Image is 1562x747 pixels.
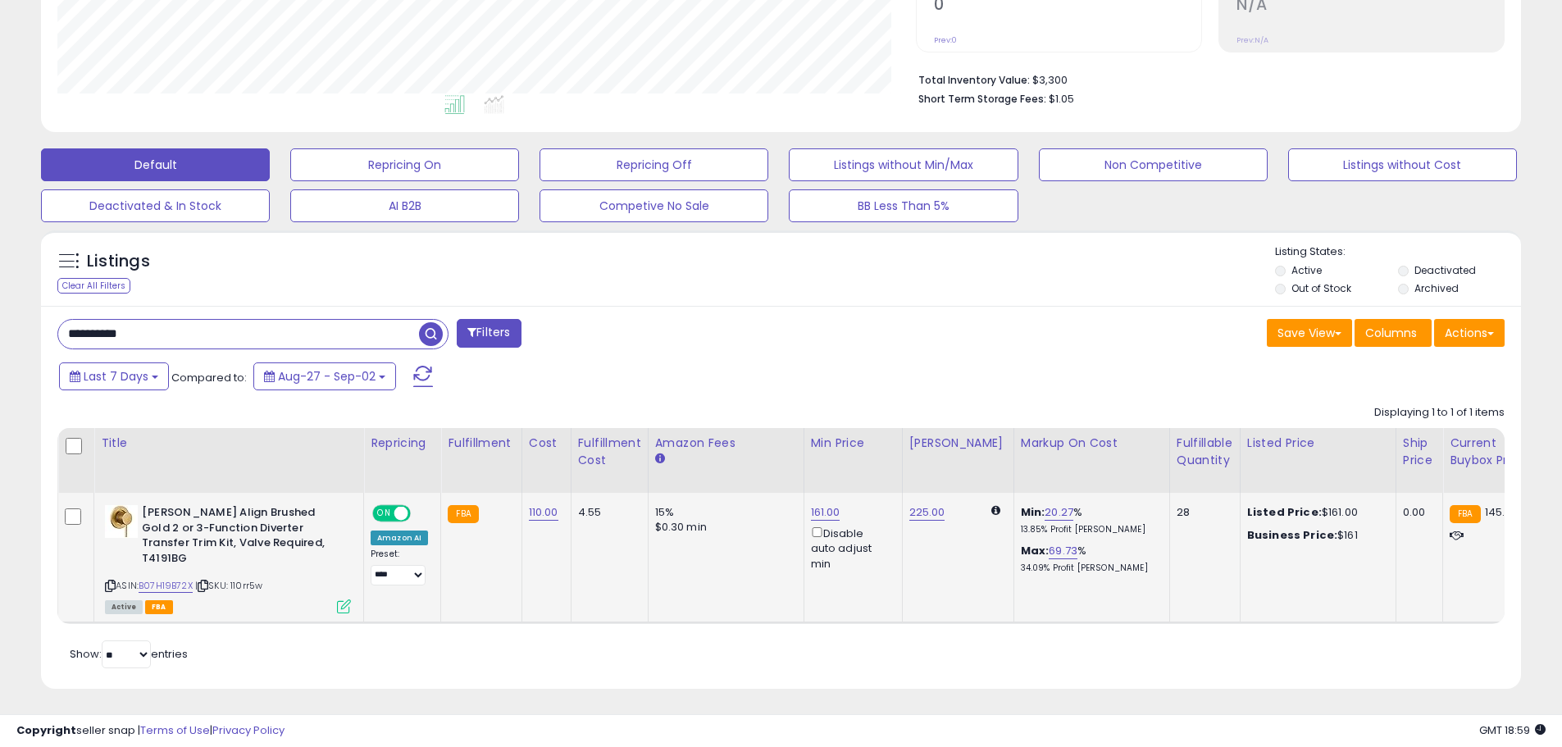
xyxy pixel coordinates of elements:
a: 110.00 [529,504,558,521]
div: Fulfillment Cost [578,435,641,469]
a: 225.00 [909,504,945,521]
div: Amazon AI [371,531,428,545]
a: B07H19B72X [139,579,193,593]
div: 15% [655,505,791,520]
a: 161.00 [811,504,840,521]
div: Listed Price [1247,435,1389,452]
span: Columns [1365,325,1417,341]
button: Last 7 Days [59,362,169,390]
div: Fulfillment [448,435,514,452]
button: Aug-27 - Sep-02 [253,362,396,390]
span: ON [374,507,394,521]
div: % [1021,505,1157,535]
b: Max: [1021,543,1050,558]
button: Filters [457,319,521,348]
button: Columns [1355,319,1432,347]
div: ASIN: [105,505,351,612]
b: Short Term Storage Fees: [918,92,1046,106]
th: The percentage added to the cost of goods (COGS) that forms the calculator for Min & Max prices. [1013,428,1169,493]
a: Terms of Use [140,722,210,738]
button: Listings without Cost [1288,148,1517,181]
div: [PERSON_NAME] [909,435,1007,452]
strong: Copyright [16,722,76,738]
span: Show: entries [70,646,188,662]
div: Clear All Filters [57,278,130,294]
div: Current Buybox Price [1450,435,1534,469]
small: Prev: 0 [934,35,957,45]
small: Prev: N/A [1236,35,1268,45]
a: Privacy Policy [212,722,285,738]
button: AI B2B [290,189,519,222]
button: Save View [1267,319,1352,347]
a: 20.27 [1045,504,1073,521]
span: All listings currently available for purchase on Amazon [105,600,143,614]
b: Listed Price: [1247,504,1322,520]
button: Repricing Off [540,148,768,181]
li: $3,300 [918,69,1492,89]
div: Fulfillable Quantity [1177,435,1233,469]
small: FBA [448,505,478,523]
div: $0.30 min [655,520,791,535]
span: 2025-09-10 18:59 GMT [1479,722,1546,738]
div: 4.55 [578,505,635,520]
p: 13.85% Profit [PERSON_NAME] [1021,524,1157,535]
span: 145.99 [1485,504,1519,520]
div: Min Price [811,435,895,452]
span: Aug-27 - Sep-02 [278,368,376,385]
img: 31OiOTctOeL._SL40_.jpg [105,505,138,538]
div: Displaying 1 to 1 of 1 items [1374,405,1505,421]
button: Competive No Sale [540,189,768,222]
small: FBA [1450,505,1480,523]
b: Total Inventory Value: [918,73,1030,87]
div: seller snap | | [16,723,285,739]
div: Preset: [371,549,428,585]
small: Amazon Fees. [655,452,665,467]
div: Cost [529,435,564,452]
label: Out of Stock [1291,281,1351,295]
div: $161 [1247,528,1383,543]
div: Ship Price [1403,435,1436,469]
span: Compared to: [171,370,247,385]
div: % [1021,544,1157,574]
h5: Listings [87,250,150,273]
div: $161.00 [1247,505,1383,520]
span: | SKU: 110rr5w [195,579,262,592]
div: Markup on Cost [1021,435,1163,452]
a: 69.73 [1049,543,1077,559]
span: Last 7 Days [84,368,148,385]
div: Repricing [371,435,434,452]
button: Deactivated & In Stock [41,189,270,222]
button: Non Competitive [1039,148,1268,181]
div: Title [101,435,357,452]
label: Active [1291,263,1322,277]
div: Amazon Fees [655,435,797,452]
button: Repricing On [290,148,519,181]
span: FBA [145,600,173,614]
b: Business Price: [1247,527,1337,543]
div: 28 [1177,505,1227,520]
span: OFF [408,507,435,521]
b: Min: [1021,504,1045,520]
button: Default [41,148,270,181]
label: Deactivated [1414,263,1476,277]
button: Actions [1434,319,1505,347]
label: Archived [1414,281,1459,295]
button: Listings without Min/Max [789,148,1018,181]
button: BB Less Than 5% [789,189,1018,222]
p: Listing States: [1275,244,1521,260]
p: 34.09% Profit [PERSON_NAME] [1021,563,1157,574]
b: [PERSON_NAME] Align Brushed Gold 2 or 3-Function Diverter Transfer Trim Kit, Valve Required, T4191BG [142,505,341,570]
div: 0.00 [1403,505,1430,520]
div: Disable auto adjust min [811,524,890,572]
span: $1.05 [1049,91,1074,107]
